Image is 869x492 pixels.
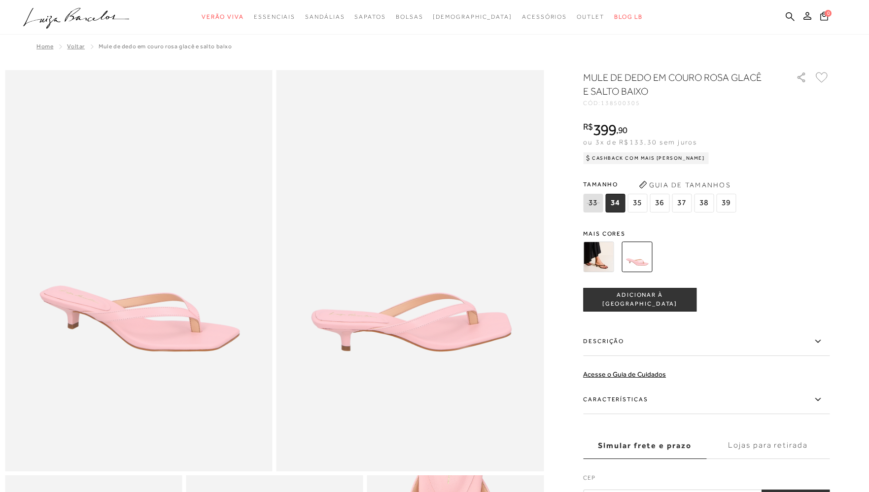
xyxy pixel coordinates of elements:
button: Guia de Tamanhos [635,177,734,193]
span: BLOG LB [614,13,643,20]
a: categoryNavScreenReaderText [254,8,295,26]
span: MULE DE DEDO EM COURO ROSA GLACÊ E SALTO BAIXO [99,43,232,50]
span: ADICIONAR À [GEOGRAPHIC_DATA] [584,291,696,308]
img: image [277,70,544,471]
a: Home [36,43,53,50]
span: ou 3x de R$133,30 sem juros [583,138,697,146]
a: Voltar [67,43,85,50]
a: categoryNavScreenReaderText [522,8,567,26]
a: Acesse o Guia de Cuidados [583,370,666,378]
span: Outlet [577,13,604,20]
span: Essenciais [254,13,295,20]
a: categoryNavScreenReaderText [202,8,244,26]
span: 399 [593,121,616,139]
img: image [5,70,273,471]
i: R$ [583,122,593,131]
label: Simular frete e prazo [583,432,706,459]
span: 33 [583,194,603,212]
span: Bolsas [396,13,423,20]
span: [DEMOGRAPHIC_DATA] [433,13,512,20]
a: categoryNavScreenReaderText [305,8,345,26]
h1: MULE DE DEDO EM COURO ROSA GLACÊ E SALTO BAIXO [583,70,768,98]
span: 90 [618,125,627,135]
a: noSubCategoriesText [433,8,512,26]
label: Características [583,386,830,414]
span: Verão Viva [202,13,244,20]
button: ADICIONAR À [GEOGRAPHIC_DATA] [583,288,696,312]
span: Acessórios [522,13,567,20]
span: Tamanho [583,177,738,192]
span: Sapatos [354,13,385,20]
button: 0 [817,11,831,24]
a: categoryNavScreenReaderText [577,8,604,26]
a: BLOG LB [614,8,643,26]
span: 38 [694,194,714,212]
img: MULE DE DEDO EM COURO ONÇA E SALTO BAIXO [583,242,614,272]
a: categoryNavScreenReaderText [396,8,423,26]
img: MULE DE DEDO EM COURO ROSA GLACÊ E SALTO BAIXO [622,242,652,272]
span: 36 [650,194,669,212]
div: Cashback com Mais [PERSON_NAME] [583,152,709,164]
span: 35 [627,194,647,212]
span: Sandálias [305,13,345,20]
span: 39 [716,194,736,212]
label: Descrição [583,327,830,356]
span: Mais cores [583,231,830,237]
i: , [616,126,627,135]
div: CÓD: [583,100,780,106]
span: 34 [605,194,625,212]
a: categoryNavScreenReaderText [354,8,385,26]
span: 37 [672,194,692,212]
label: CEP [583,473,830,487]
span: 138500305 [601,100,640,106]
label: Lojas para retirada [706,432,830,459]
span: 0 [825,10,832,17]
